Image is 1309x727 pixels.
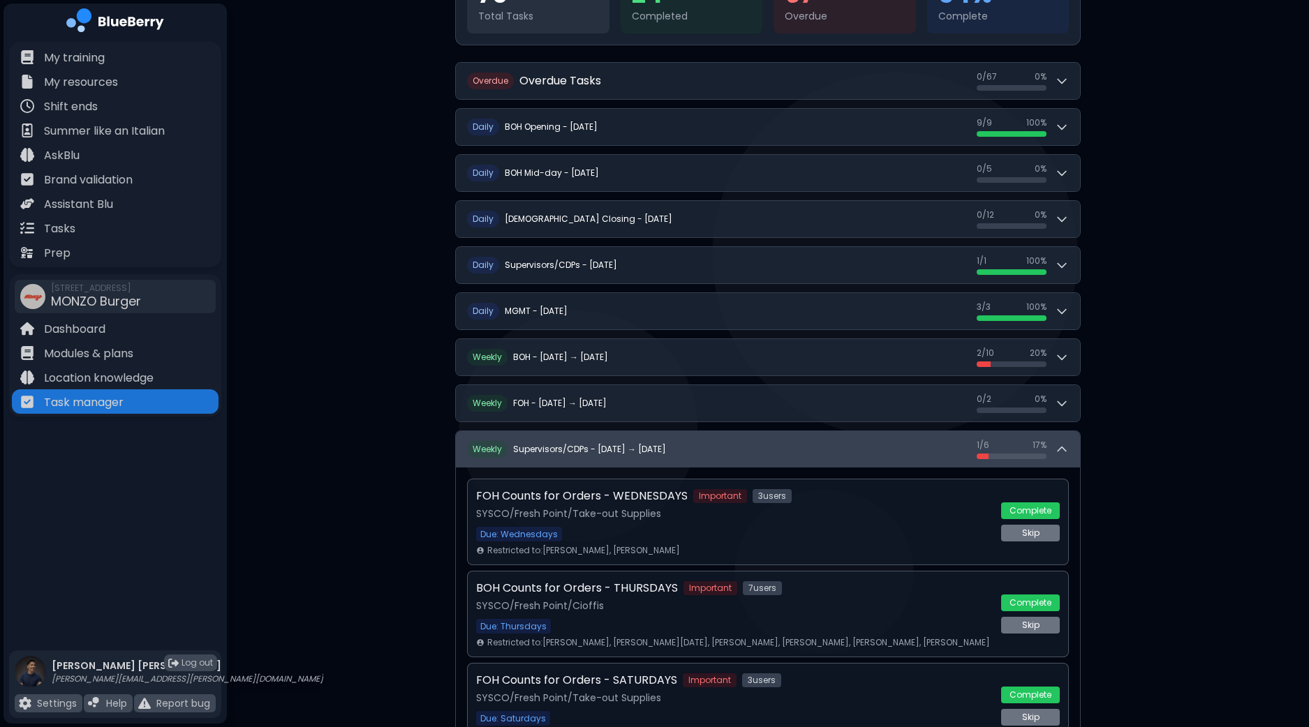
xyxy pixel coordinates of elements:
span: 9 / 9 [977,117,992,128]
p: SYSCO/Fresh Point/Cioffis [476,599,993,612]
p: AskBlu [44,147,80,164]
p: SYSCO/Fresh Point/Take-out Supplies [476,507,993,520]
span: 1 / 6 [977,440,989,451]
img: file icon [20,75,34,89]
p: FOH Counts for Orders - WEDNESDAYS [476,488,688,504]
p: Report bug [156,697,210,710]
span: D [467,211,499,227]
p: Help [106,697,127,710]
span: Due: Thursdays [476,619,551,634]
span: D [467,119,499,135]
div: Complete [938,10,1058,22]
span: O [467,73,514,89]
span: aily [478,121,494,133]
span: 2 / 10 [977,347,994,359]
img: file icon [20,197,34,211]
button: Skip [1001,525,1060,541]
span: eekly [481,351,502,363]
img: file icon [20,322,34,336]
h2: BOH Opening - [DATE] [505,121,598,133]
img: file icon [20,172,34,186]
img: logout [168,658,179,668]
span: aily [478,213,494,225]
span: W [467,395,508,412]
span: 3 user s [753,489,792,503]
img: file icon [20,221,34,235]
span: 100 % [1026,301,1047,313]
span: MONZO Burger [51,292,141,310]
span: 3 user s [742,673,781,687]
span: D [467,303,499,320]
p: Dashboard [44,321,105,338]
span: aily [478,167,494,179]
span: eekly [481,443,502,455]
p: SYSCO/Fresh Point/Take-out Supplies [476,691,993,704]
img: company thumbnail [20,284,45,309]
img: file icon [138,697,151,710]
p: Summer like an Italian [44,123,165,140]
button: WeeklyBOH - [DATE] → [DATE]2/1020% [456,339,1080,375]
h2: Supervisors/CDPs - [DATE] → [DATE] [513,444,666,455]
p: Settings [37,697,77,710]
h2: FOH - [DATE] → [DATE] [513,398,607,409]
button: Complete [1001,687,1060,703]
button: Skip [1001,709,1060,726]
img: file icon [19,697,31,710]
span: 0 % [1035,394,1047,405]
img: file icon [20,395,34,409]
button: Complete [1001,502,1060,519]
span: 0 / 67 [977,71,997,82]
span: 100 % [1026,117,1047,128]
img: file icon [20,99,34,113]
span: [STREET_ADDRESS] [51,283,141,294]
p: [PERSON_NAME][EMAIL_ADDRESS][PERSON_NAME][DOMAIN_NAME] [52,673,323,684]
img: profile photo [15,656,46,701]
span: aily [478,305,494,317]
span: Restricted to: [PERSON_NAME], [PERSON_NAME] [487,545,680,556]
p: Location knowledge [44,370,154,387]
button: WeeklySupervisors/CDPs - [DATE] → [DATE]1/617% [456,431,1080,467]
div: Completed [632,10,752,22]
img: file icon [20,123,34,137]
img: file icon [20,148,34,162]
span: Important [683,673,737,687]
span: Due: Wednesdays [476,527,562,541]
span: 0 / 2 [977,394,991,405]
p: [PERSON_NAME] [PERSON_NAME] [52,659,323,672]
p: FOH Counts for Orders - SATURDAYS [476,672,677,689]
p: Assistant Blu [44,196,113,213]
img: company logo [66,8,164,37]
span: 1 / 1 [977,255,986,267]
span: 0 / 5 [977,163,992,174]
button: Complete [1001,594,1060,611]
span: eekly [481,397,502,409]
h2: Overdue Tasks [519,73,601,89]
span: 3 / 3 [977,301,991,313]
button: DailyBOH Opening - [DATE]9/9100% [456,109,1080,145]
span: 0 / 12 [977,209,994,220]
p: BOH Counts for Orders - THURSDAYS [476,580,678,597]
button: DailySupervisors/CDPs - [DATE]1/1100% [456,247,1080,283]
span: Important [693,489,747,503]
span: W [467,441,508,458]
p: My training [44,50,105,66]
span: D [467,165,499,181]
p: Prep [44,245,71,262]
span: 20 % [1030,347,1047,359]
p: Task manager [44,394,124,411]
h2: BOH - [DATE] → [DATE] [513,352,608,363]
button: OverdueOverdue Tasks0/670% [456,63,1080,99]
span: Restricted to: [PERSON_NAME], [PERSON_NAME][DATE], [PERSON_NAME], [PERSON_NAME], [PERSON_NAME], [... [487,637,990,648]
p: Brand validation [44,172,133,188]
span: aily [478,259,494,271]
span: Log out [182,657,213,668]
span: Important [683,581,737,595]
div: Total Tasks [478,10,598,22]
button: Skip [1001,617,1060,634]
h2: [DEMOGRAPHIC_DATA] Closing - [DATE] [505,213,672,225]
span: 7 user s [743,581,782,595]
img: file icon [20,346,34,360]
span: 17 % [1033,440,1047,451]
p: Modules & plans [44,345,133,362]
button: WeeklyFOH - [DATE] → [DATE]0/20% [456,385,1080,421]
